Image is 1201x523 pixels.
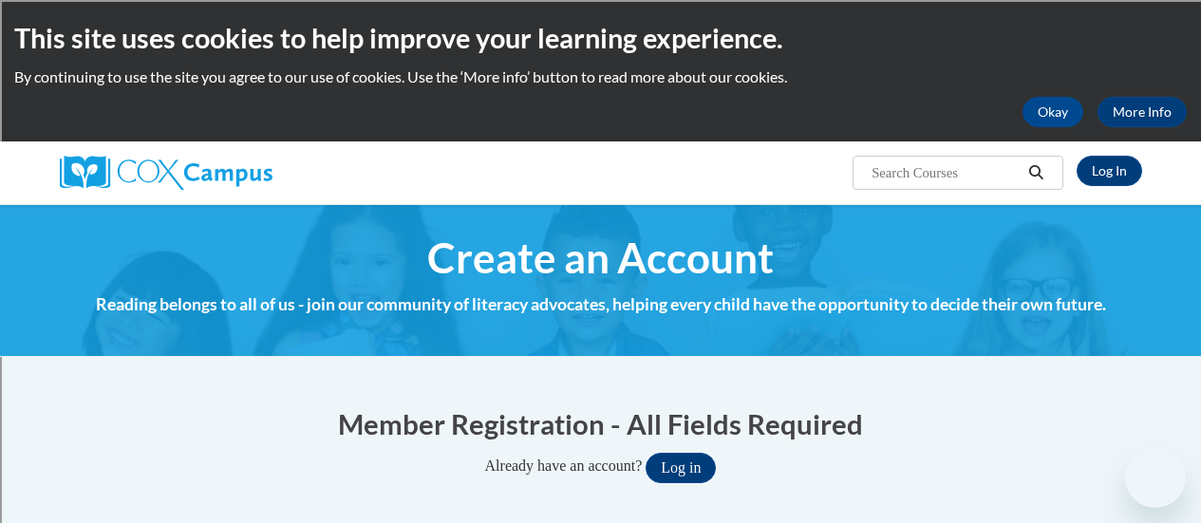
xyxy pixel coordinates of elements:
[427,233,774,283] span: Create an Account
[1022,161,1050,184] button: Search
[60,292,1142,317] h4: Reading belongs to all of us - join our community of literacy advocates, helping every child have...
[60,156,272,190] img: Cox Campus
[1125,447,1186,508] iframe: Button to launch messaging window
[870,161,1022,184] input: Search Courses
[1077,156,1142,186] a: Log In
